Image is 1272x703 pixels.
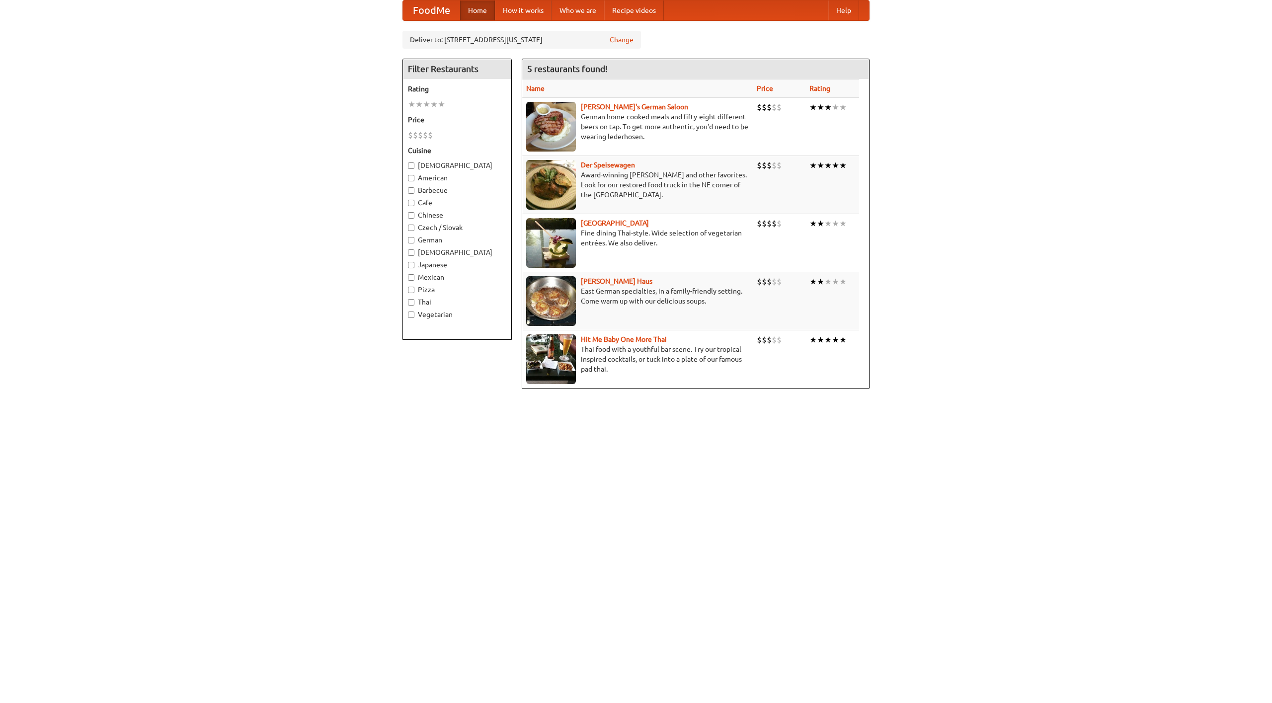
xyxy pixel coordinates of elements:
li: ★ [839,102,847,113]
label: [DEMOGRAPHIC_DATA] [408,160,506,170]
li: ★ [809,160,817,171]
li: $ [767,102,772,113]
li: ★ [809,276,817,287]
li: ★ [824,334,832,345]
li: ★ [839,276,847,287]
label: Barbecue [408,185,506,195]
li: ★ [809,218,817,229]
li: $ [772,160,777,171]
a: [PERSON_NAME] Haus [581,277,652,285]
input: Pizza [408,287,414,293]
img: speisewagen.jpg [526,160,576,210]
a: Price [757,84,773,92]
h5: Cuisine [408,146,506,156]
li: $ [757,218,762,229]
li: $ [767,276,772,287]
li: $ [757,160,762,171]
li: ★ [824,276,832,287]
p: Thai food with a youthful bar scene. Try our tropical inspired cocktails, or tuck into a plate of... [526,344,749,374]
li: ★ [824,218,832,229]
input: [DEMOGRAPHIC_DATA] [408,162,414,169]
input: Barbecue [408,187,414,194]
input: [DEMOGRAPHIC_DATA] [408,249,414,256]
li: $ [772,334,777,345]
li: $ [408,130,413,141]
li: $ [757,334,762,345]
li: $ [757,276,762,287]
a: Who we are [552,0,604,20]
li: ★ [832,160,839,171]
li: ★ [832,218,839,229]
li: $ [413,130,418,141]
input: American [408,175,414,181]
input: German [408,237,414,243]
li: ★ [832,276,839,287]
label: Cafe [408,198,506,208]
li: ★ [817,160,824,171]
a: Help [828,0,859,20]
li: $ [767,218,772,229]
label: American [408,173,506,183]
li: ★ [824,160,832,171]
input: Thai [408,299,414,306]
input: Czech / Slovak [408,225,414,231]
a: Rating [809,84,830,92]
li: ★ [430,99,438,110]
li: ★ [817,102,824,113]
a: How it works [495,0,552,20]
a: Change [610,35,634,45]
img: satay.jpg [526,218,576,268]
li: ★ [817,218,824,229]
label: Mexican [408,272,506,282]
li: ★ [809,102,817,113]
li: $ [777,334,782,345]
a: Recipe videos [604,0,664,20]
li: ★ [839,218,847,229]
label: Czech / Slovak [408,223,506,233]
input: Cafe [408,200,414,206]
li: $ [762,334,767,345]
label: Thai [408,297,506,307]
a: [GEOGRAPHIC_DATA] [581,219,649,227]
p: Award-winning [PERSON_NAME] and other favorites. Look for our restored food truck in the NE corne... [526,170,749,200]
li: ★ [817,276,824,287]
label: German [408,235,506,245]
a: Der Speisewagen [581,161,635,169]
div: Deliver to: [STREET_ADDRESS][US_STATE] [402,31,641,49]
li: ★ [408,99,415,110]
li: $ [428,130,433,141]
p: East German specialties, in a family-friendly setting. Come warm up with our delicious soups. [526,286,749,306]
a: Hit Me Baby One More Thai [581,335,667,343]
label: Japanese [408,260,506,270]
a: FoodMe [403,0,460,20]
li: $ [767,334,772,345]
img: kohlhaus.jpg [526,276,576,326]
li: $ [418,130,423,141]
li: ★ [438,99,445,110]
label: Vegetarian [408,310,506,319]
li: $ [777,276,782,287]
p: Fine dining Thai-style. Wide selection of vegetarian entrées. We also deliver. [526,228,749,248]
input: Vegetarian [408,312,414,318]
a: Name [526,84,545,92]
li: ★ [809,334,817,345]
input: Mexican [408,274,414,281]
li: $ [777,218,782,229]
li: ★ [832,102,839,113]
li: ★ [832,334,839,345]
ng-pluralize: 5 restaurants found! [527,64,608,74]
li: $ [777,102,782,113]
li: $ [762,218,767,229]
label: Chinese [408,210,506,220]
li: $ [767,160,772,171]
li: $ [762,102,767,113]
a: [PERSON_NAME]'s German Saloon [581,103,688,111]
li: ★ [839,334,847,345]
img: babythai.jpg [526,334,576,384]
img: esthers.jpg [526,102,576,152]
input: Japanese [408,262,414,268]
